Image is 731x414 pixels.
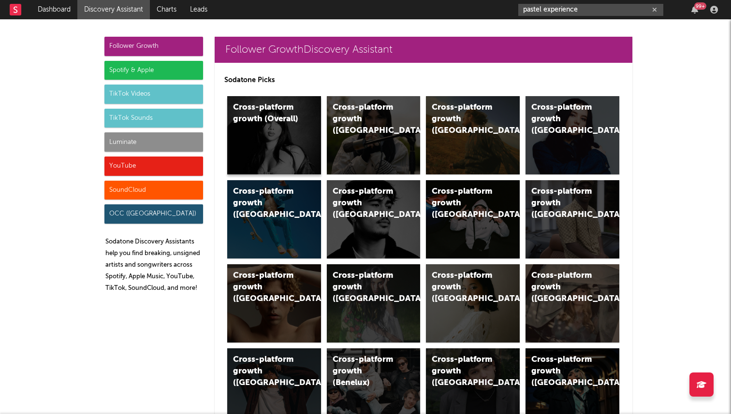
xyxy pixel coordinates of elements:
div: Spotify & Apple [104,61,203,80]
button: 99+ [691,6,698,14]
div: Cross-platform growth ([GEOGRAPHIC_DATA]) [233,354,299,389]
a: Cross-platform growth ([GEOGRAPHIC_DATA]) [327,180,421,258]
a: Cross-platform growth ([GEOGRAPHIC_DATA]) [426,264,520,343]
a: Cross-platform growth ([GEOGRAPHIC_DATA]) [426,96,520,174]
div: Cross-platform growth ([GEOGRAPHIC_DATA]) [233,270,299,305]
div: Follower Growth [104,37,203,56]
div: SoundCloud [104,181,203,200]
div: Cross-platform growth ([GEOGRAPHIC_DATA]) [432,354,497,389]
p: Sodatone Discovery Assistants help you find breaking, unsigned artists and songwriters across Spo... [105,236,203,294]
div: Cross-platform growth ([GEOGRAPHIC_DATA]) [531,354,597,389]
div: TikTok Sounds [104,109,203,128]
input: Search for artists [518,4,663,16]
a: Cross-platform growth ([GEOGRAPHIC_DATA]) [327,264,421,343]
div: Cross-platform growth ([GEOGRAPHIC_DATA]/GSA) [432,186,497,221]
div: Cross-platform growth ([GEOGRAPHIC_DATA]) [432,102,497,137]
a: Cross-platform growth ([GEOGRAPHIC_DATA]) [227,264,321,343]
a: Cross-platform growth ([GEOGRAPHIC_DATA]) [227,180,321,258]
div: YouTube [104,157,203,176]
div: OCC ([GEOGRAPHIC_DATA]) [104,204,203,224]
div: Cross-platform growth (Overall) [233,102,299,125]
a: Cross-platform growth ([GEOGRAPHIC_DATA]) [526,180,619,258]
div: Cross-platform growth ([GEOGRAPHIC_DATA]) [531,270,597,305]
div: Cross-platform growth (Benelux) [333,354,398,389]
a: Cross-platform growth ([GEOGRAPHIC_DATA]) [526,264,619,343]
a: Cross-platform growth ([GEOGRAPHIC_DATA]) [327,96,421,174]
a: Cross-platform growth ([GEOGRAPHIC_DATA]) [526,96,619,174]
a: Cross-platform growth ([GEOGRAPHIC_DATA]/GSA) [426,180,520,258]
a: Cross-platform growth (Overall) [227,96,321,174]
div: Luminate [104,132,203,152]
div: 99 + [694,2,706,10]
p: Sodatone Picks [224,74,623,86]
div: Cross-platform growth ([GEOGRAPHIC_DATA]) [531,186,597,221]
div: Cross-platform growth ([GEOGRAPHIC_DATA]) [333,102,398,137]
div: Cross-platform growth ([GEOGRAPHIC_DATA]) [333,186,398,221]
div: Cross-platform growth ([GEOGRAPHIC_DATA]) [233,186,299,221]
div: Cross-platform growth ([GEOGRAPHIC_DATA]) [432,270,497,305]
a: Follower GrowthDiscovery Assistant [215,37,632,63]
div: Cross-platform growth ([GEOGRAPHIC_DATA]) [333,270,398,305]
div: Cross-platform growth ([GEOGRAPHIC_DATA]) [531,102,597,137]
div: TikTok Videos [104,85,203,104]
